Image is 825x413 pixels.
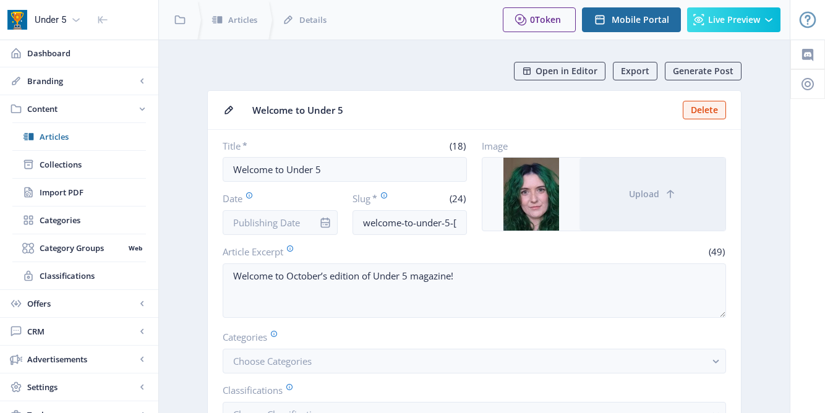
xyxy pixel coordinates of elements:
[252,104,675,117] span: Welcome to Under 5
[40,158,146,171] span: Collections
[27,353,136,365] span: Advertisements
[27,75,136,87] span: Branding
[27,381,136,393] span: Settings
[448,140,467,152] span: (18)
[683,101,726,119] button: Delete
[12,151,146,178] a: Collections
[319,216,331,229] nb-icon: info
[27,297,136,310] span: Offers
[579,158,725,231] button: Upload
[12,179,146,206] a: Import PDF
[535,14,561,25] span: Token
[687,7,780,32] button: Live Preview
[353,210,468,235] input: this-is-how-a-slug-looks-like
[536,66,597,76] span: Open in Editor
[223,349,726,373] button: Choose Categories
[27,325,136,338] span: CRM
[223,157,467,182] input: Type Article Title ...
[124,242,146,254] nb-badge: Web
[514,62,605,80] button: Open in Editor
[40,242,124,254] span: Category Groups
[223,192,328,205] label: Date
[482,140,716,152] label: Image
[448,192,467,205] span: (24)
[12,262,146,289] a: Classifications
[353,192,405,205] label: Slug
[12,234,146,262] a: Category GroupsWeb
[707,245,726,258] span: (49)
[708,15,760,25] span: Live Preview
[223,210,338,235] input: Publishing Date
[223,140,340,152] label: Title
[673,66,733,76] span: Generate Post
[40,214,146,226] span: Categories
[40,130,146,143] span: Articles
[223,330,716,344] label: Categories
[503,7,576,32] button: 0Token
[228,14,257,26] span: Articles
[629,189,659,199] span: Upload
[612,15,669,25] span: Mobile Portal
[233,355,312,367] span: Choose Categories
[613,62,657,80] button: Export
[299,14,327,26] span: Details
[223,245,469,258] label: Article Excerpt
[27,103,136,115] span: Content
[7,10,27,30] img: app-icon.png
[12,123,146,150] a: Articles
[40,270,146,282] span: Classifications
[621,66,649,76] span: Export
[582,7,681,32] button: Mobile Portal
[27,47,148,59] span: Dashboard
[40,186,146,198] span: Import PDF
[665,62,742,80] button: Generate Post
[12,206,146,234] a: Categories
[35,6,66,33] div: Under 5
